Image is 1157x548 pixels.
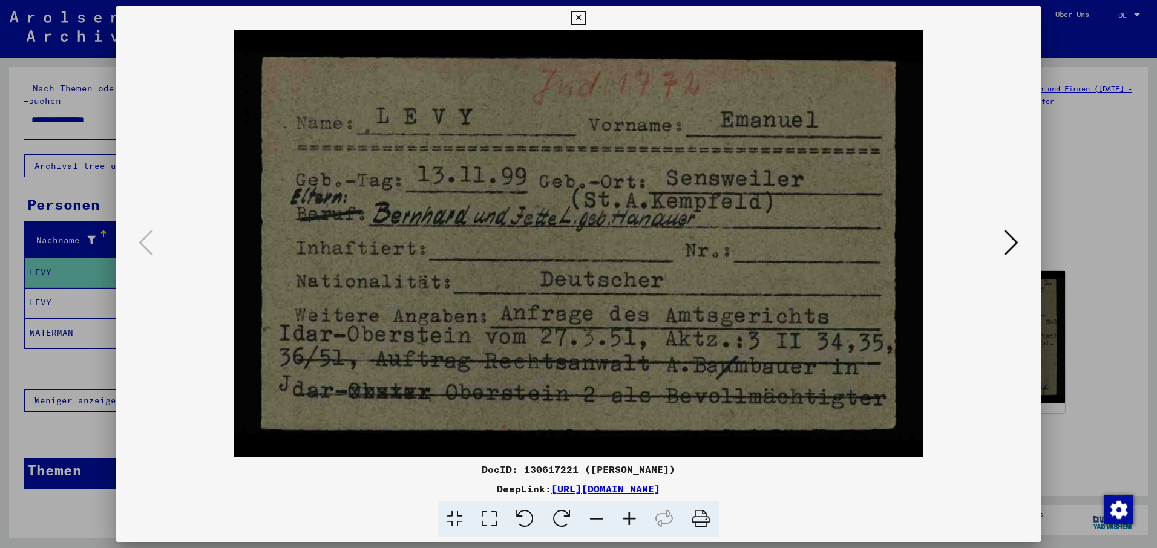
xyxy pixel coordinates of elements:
div: DeepLink: [116,481,1041,496]
div: Zustimmung ändern [1104,495,1133,524]
div: DocID: 130617221 ([PERSON_NAME]) [116,462,1041,477]
img: 001.jpg [157,30,1000,457]
img: Zustimmung ändern [1104,495,1133,524]
a: [URL][DOMAIN_NAME] [551,483,660,495]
